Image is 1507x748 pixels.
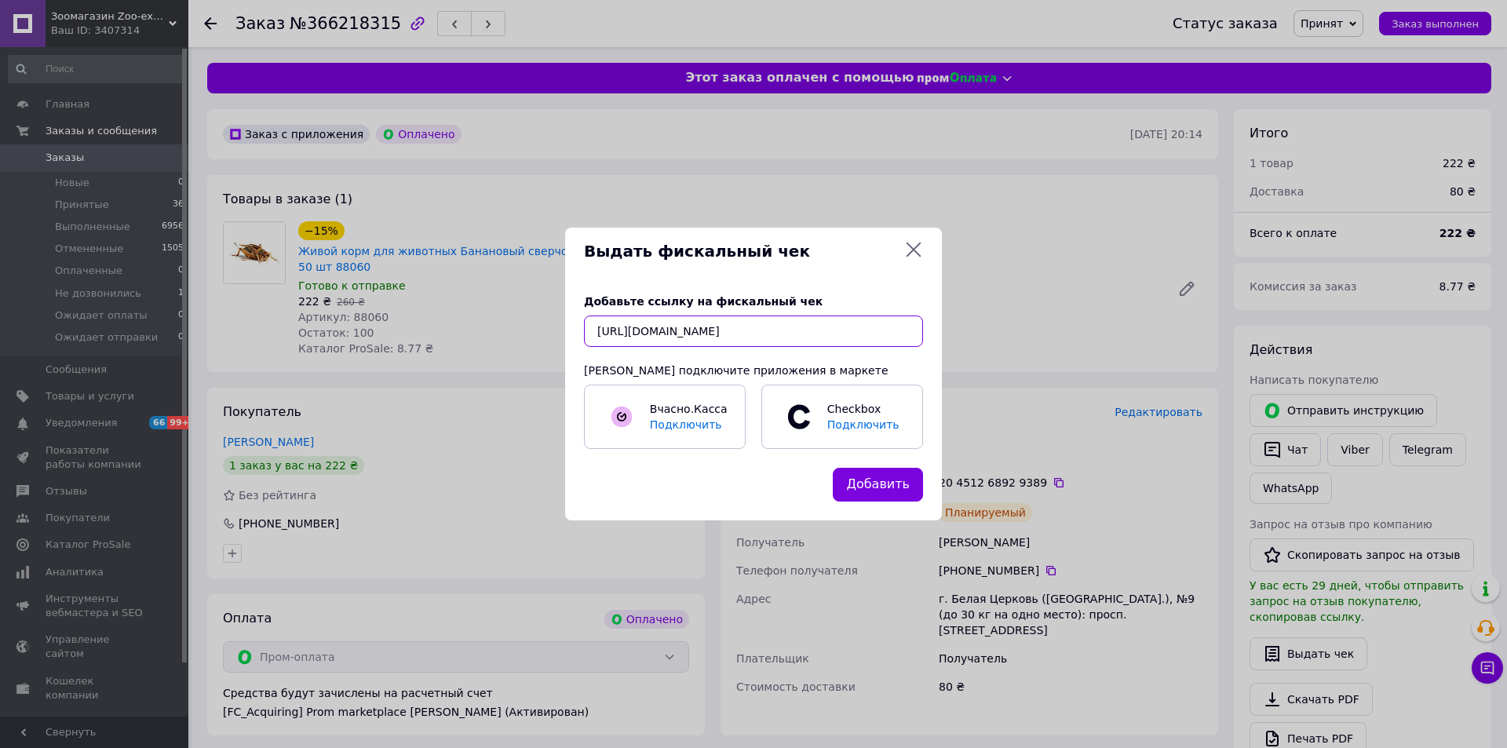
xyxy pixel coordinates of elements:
[827,418,899,431] span: Подключить
[761,385,923,449] a: CheckboxПодключить
[584,240,898,263] span: Выдать фискальный чек
[584,316,923,347] input: URL чека
[584,295,823,308] span: Добавьте ссылку на фискальный чек
[584,363,923,378] div: [PERSON_NAME] подключите приложения в маркете
[833,468,923,502] button: Добавить
[584,385,746,449] a: Вчасно.КассаПодключить
[819,401,906,432] span: Checkbox
[650,403,728,415] span: Вчасно.Касса
[650,418,722,431] span: Подключить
